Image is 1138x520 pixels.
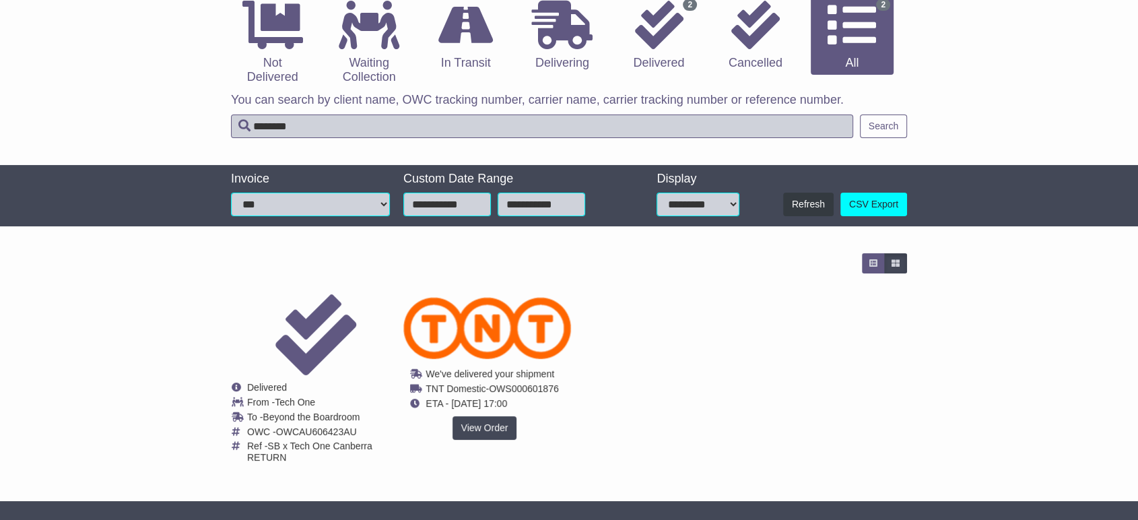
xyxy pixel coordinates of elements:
span: Beyond the Boardroom [263,412,360,422]
button: Search [860,115,907,138]
p: You can search by client name, OWC tracking number, carrier name, carrier tracking number or refe... [231,93,907,108]
td: To - [247,412,399,426]
td: Ref - [247,441,399,463]
span: TNT Domestic [426,383,486,394]
a: CSV Export [840,193,907,216]
span: We've delivered your shipment [426,368,554,379]
img: TNT_Domestic.png [403,297,571,359]
td: From - [247,397,399,412]
span: Tech One [275,397,315,408]
a: View Order [453,416,517,440]
span: OWS000601876 [489,383,559,394]
span: SB x Tech One Canberra RETURN [247,441,372,463]
td: OWC - [247,426,399,441]
div: Custom Date Range [403,172,620,187]
td: - [426,383,558,398]
span: Delivered [247,382,287,393]
span: OWCAU606423AU [276,426,357,437]
div: Invoice [231,172,390,187]
span: ETA - [DATE] 17:00 [426,398,507,409]
div: Display [657,172,739,187]
button: Refresh [783,193,834,216]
